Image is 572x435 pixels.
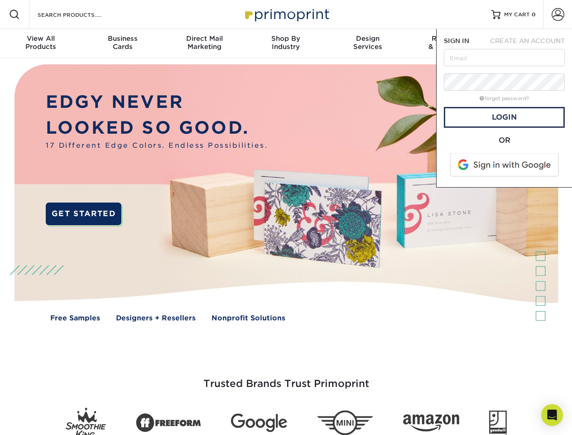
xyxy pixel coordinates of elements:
a: Nonprofit Solutions [211,313,285,324]
input: Email [444,49,565,66]
a: forgot password? [480,96,529,101]
img: Google [231,414,287,432]
div: Cards [82,34,163,51]
span: SIGN IN [444,37,469,44]
span: CREATE AN ACCOUNT [490,37,565,44]
span: Design [327,34,409,43]
img: Goodwill [489,411,507,435]
a: Shop ByIndustry [245,29,327,58]
div: Industry [245,34,327,51]
a: Designers + Resellers [116,313,196,324]
span: Direct Mail [163,34,245,43]
a: Resources& Templates [409,29,490,58]
span: Shop By [245,34,327,43]
span: 0 [532,11,536,18]
p: LOOKED SO GOOD. [46,115,268,141]
h3: Trusted Brands Trust Primoprint [21,356,551,401]
a: GET STARTED [46,203,121,225]
a: Free Samples [50,313,100,324]
div: Open Intercom Messenger [541,404,563,426]
span: Business [82,34,163,43]
span: MY CART [504,11,530,19]
div: Services [327,34,409,51]
a: Login [444,107,565,128]
div: & Templates [409,34,490,51]
span: Resources [409,34,490,43]
a: Direct MailMarketing [163,29,245,58]
img: Primoprint [241,5,332,24]
span: 17 Different Edge Colors. Endless Possibilities. [46,140,268,151]
p: EDGY NEVER [46,89,268,115]
iframe: Google Customer Reviews [2,407,77,432]
div: Marketing [163,34,245,51]
img: Amazon [403,415,459,432]
a: BusinessCards [82,29,163,58]
div: OR [444,135,565,146]
input: SEARCH PRODUCTS..... [37,9,125,20]
a: DesignServices [327,29,409,58]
